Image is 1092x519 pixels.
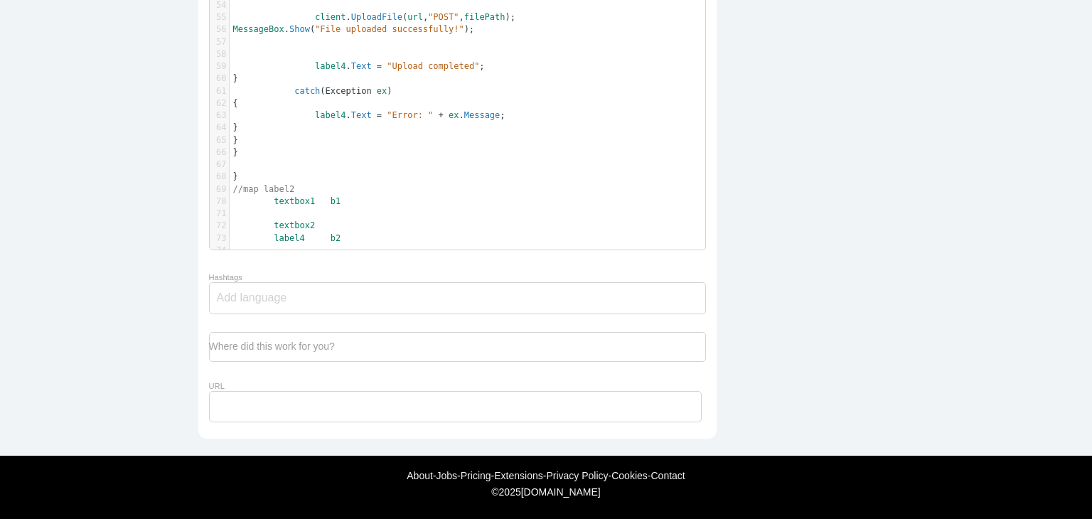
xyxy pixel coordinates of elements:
span: Message [464,110,500,120]
label: Where did this work for you? [209,341,335,352]
div: 71 [210,208,229,220]
div: 66 [210,146,229,159]
span: catch [294,86,320,96]
span: "File uploaded successfully!" [315,24,464,34]
span: Show [289,24,310,34]
div: - - - - - - [7,470,1085,481]
a: Pricing [461,470,491,481]
div: 65 [210,134,229,146]
span: = [377,110,382,120]
span: . ( , , ); [233,12,516,22]
span: } [233,122,238,132]
span: 2025 [499,486,521,498]
div: © [DOMAIN_NAME] [168,486,923,498]
span: ex [449,110,459,120]
div: 59 [210,60,229,73]
span: b1 [331,196,341,206]
div: 72 [210,220,229,232]
span: Exception [326,86,372,96]
a: Contact [651,470,685,481]
a: Privacy Policy [546,470,608,481]
a: Extensions [494,470,542,481]
span: + [439,110,444,120]
div: 69 [210,183,229,196]
span: client [315,12,346,22]
span: ex [377,86,387,96]
span: "Upload completed" [387,61,479,71]
span: . . ; [233,110,505,120]
div: 74 [210,245,229,257]
span: "POST" [428,12,459,22]
span: textbox1 [274,196,315,206]
a: About [407,470,433,481]
span: label4 [274,233,304,243]
span: } [233,171,238,181]
div: 62 [210,97,229,109]
span: b2 [331,233,341,243]
span: { [233,98,238,108]
span: UploadFile [351,12,402,22]
div: 73 [210,232,229,245]
div: 58 [210,48,229,60]
span: ( ) [233,86,392,96]
label: URL [209,382,225,390]
div: 68 [210,171,229,183]
label: Hashtags [209,273,242,282]
span: filePath [464,12,505,22]
span: Text [351,110,372,120]
span: //map label2 [233,184,295,194]
span: textbox2 [274,220,315,230]
div: 56 [210,23,229,36]
span: } [233,135,238,145]
div: 57 [210,36,229,48]
span: . ; [233,61,485,71]
div: 67 [210,159,229,171]
a: Cookies [611,470,648,481]
span: label4 [315,61,346,71]
div: 60 [210,73,229,85]
div: 55 [210,11,229,23]
span: = [377,61,382,71]
span: label4 [315,110,346,120]
input: Add language [217,283,302,313]
div: 61 [210,85,229,97]
div: 70 [210,196,229,208]
span: } [233,147,238,157]
a: Jobs [437,470,458,481]
div: 64 [210,122,229,134]
span: "Error: " [387,110,433,120]
span: url [407,12,423,22]
span: Text [351,61,372,71]
span: } [233,73,238,83]
div: 63 [210,109,229,122]
span: MessageBox [233,24,284,34]
span: . ( ); [233,24,475,34]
